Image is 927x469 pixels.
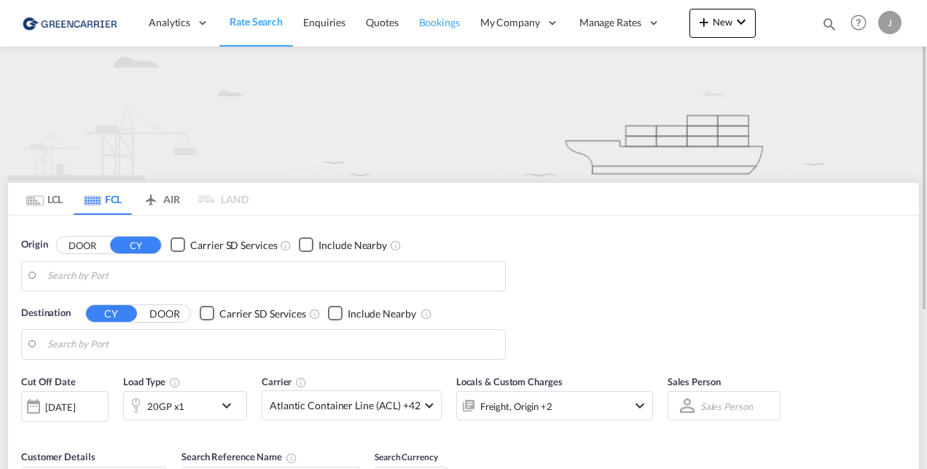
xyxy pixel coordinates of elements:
[579,15,641,30] span: Manage Rates
[15,183,74,215] md-tab-item: LCL
[47,334,498,355] input: Search by Port
[631,397,649,414] md-icon: icon-chevron-down
[21,420,32,440] md-datepicker: Select
[821,16,837,32] md-icon: icon-magnify
[689,9,756,38] button: icon-plus 400-fgNewicon-chevron-down
[295,377,307,388] md-icon: The selected Trucker/Carrierwill be displayed in the rate results If the rates are from another f...
[878,11,901,34] div: J
[328,306,416,321] md-checkbox: Checkbox No Ink
[45,401,75,414] div: [DATE]
[142,191,160,202] md-icon: icon-airplane
[21,306,71,320] span: Destination
[309,308,321,320] md-icon: Unchecked: Search for CY (Container Yard) services for all selected carriers.Checked : Search for...
[147,396,184,417] div: 20GP x1
[366,16,398,28] span: Quotes
[419,16,460,28] span: Bookings
[846,10,871,35] span: Help
[699,395,754,417] md-select: Sales Person
[668,376,721,387] span: Sales Person
[123,391,247,420] div: 20GP x1icon-chevron-down
[695,13,713,31] md-icon: icon-plus 400-fg
[270,398,421,413] span: Atlantic Container Line (ACL) +42
[219,307,306,321] div: Carrier SD Services
[22,7,120,39] img: 1378a7308afe11ef83610d9e779c6b34.png
[318,238,387,253] div: Include Nearby
[846,10,878,36] div: Help
[21,237,47,252] span: Origin
[303,16,345,28] span: Enquiries
[149,15,190,30] span: Analytics
[169,377,181,388] md-icon: icon-information-outline
[390,240,402,251] md-icon: Unchecked: Ignores neighbouring ports when fetching rates.Checked : Includes neighbouring ports w...
[262,376,307,387] span: Carrier
[171,237,277,253] md-checkbox: Checkbox No Ink
[139,305,190,322] button: DOOR
[132,183,190,215] md-tab-item: AIR
[200,306,306,321] md-checkbox: Checkbox No Ink
[375,452,438,462] span: Search Currency
[695,16,750,28] span: New
[21,376,76,387] span: Cut Off Date
[47,265,498,287] input: Search by Port
[230,15,283,28] span: Rate Search
[348,307,416,321] div: Include Nearby
[190,238,277,253] div: Carrier SD Services
[86,305,137,322] button: CY
[181,451,297,462] span: Search Reference Name
[74,183,132,215] md-tab-item: FCL
[732,13,750,31] md-icon: icon-chevron-down
[218,397,243,414] md-icon: icon-chevron-down
[286,452,297,464] md-icon: Your search will be saved by the below given name
[15,183,249,215] md-pagination-wrapper: Use the left and right arrow keys to navigate between tabs
[57,237,108,253] button: DOOR
[7,47,920,181] img: new-FCL.png
[21,451,95,462] span: Customer Details
[421,308,432,320] md-icon: Unchecked: Ignores neighbouring ports when fetching rates.Checked : Includes neighbouring ports w...
[821,16,837,38] div: icon-magnify
[456,376,563,387] span: Locals & Custom Charges
[480,396,552,417] div: Freight Origin Destination Factory Stuffing
[110,237,161,253] button: CY
[123,376,181,387] span: Load Type
[456,391,653,420] div: Freight Origin Destination Factory Stuffingicon-chevron-down
[480,15,540,30] span: My Company
[280,240,292,251] md-icon: Unchecked: Search for CY (Container Yard) services for all selected carriers.Checked : Search for...
[21,391,109,422] div: [DATE]
[299,237,387,253] md-checkbox: Checkbox No Ink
